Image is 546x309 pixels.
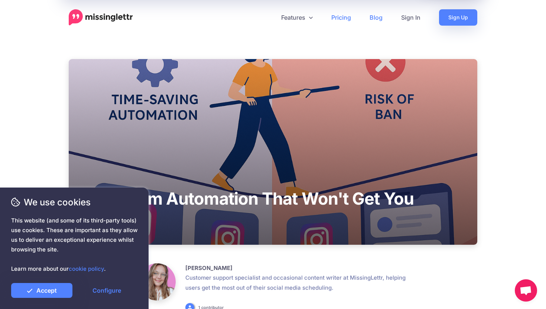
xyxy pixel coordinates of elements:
a: Features [272,9,322,26]
b: [PERSON_NAME] [185,264,233,271]
p: Customer support specialist and occasional content writer at MissingLettr, helping users get the ... [185,273,407,293]
a: Sign Up [439,9,477,26]
a: cookie policy [69,265,104,272]
span: This website (and some of its third-party tools) use cookies. These are important as they allow u... [11,216,137,274]
a: Sign In [392,9,430,26]
a: Home [69,9,133,26]
div: Open chat [515,279,537,302]
a: Accept [11,283,72,298]
span: We use cookies [11,196,137,209]
a: Configure [76,283,137,298]
img: Justine Van Noort [139,263,176,300]
a: Pricing [322,9,360,26]
h1: Instagram Automation That Won't Get You Banned [69,187,477,234]
a: Blog [360,9,392,26]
